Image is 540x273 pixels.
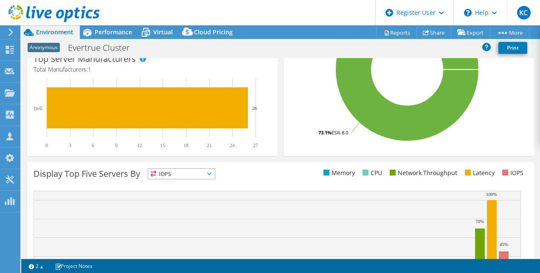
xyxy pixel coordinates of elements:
span: 1 [88,65,91,73]
svg: \n [464,9,472,17]
text: 21 [207,142,212,148]
li: Network Throughput [388,168,457,178]
h4: Total Manufacturers: [34,65,271,74]
tspan: 73.1% [318,129,332,136]
span: Virtual [153,28,173,36]
a: Print [498,42,527,54]
span: KC [517,6,531,19]
a: 2 [23,261,49,271]
li: Memory [321,168,355,178]
text: 12 [137,142,142,148]
li: Latency [463,168,495,178]
text: 27 [253,142,258,148]
a: Export [451,26,490,39]
span: Cloud Pricing [194,28,233,36]
li: IOPS [500,168,523,178]
span: Performance [95,28,132,36]
text: 0 [45,142,48,148]
h3: Top Server Manufacturers [34,54,136,64]
a: Share [416,26,451,39]
text: 24 [230,142,235,148]
text: 3 [69,142,71,148]
text: 18 [183,142,188,148]
text: 26 [252,106,257,111]
text: 45% [500,242,508,247]
text: 9 [115,142,118,148]
text: 70% [475,219,484,224]
li: CPU [360,168,382,178]
span: Anonymous [28,43,60,52]
h1: Evertrue Cluster [64,43,143,53]
text: Dell [34,106,42,111]
text: 100% [486,192,497,197]
text: 15 [160,142,165,148]
span: Environment [36,28,73,36]
span: IOPS [148,169,215,179]
a: Reports [376,26,417,39]
tspan: ESXi 8.0 [332,129,348,136]
a: Project Notes [49,261,98,271]
a: More [490,26,529,39]
text: 6 [92,142,94,148]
